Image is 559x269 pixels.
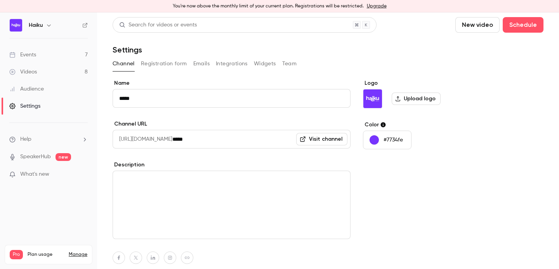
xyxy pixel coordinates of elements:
[28,252,64,258] span: Plan usage
[113,120,351,128] label: Channel URL
[216,58,248,70] button: Integrations
[9,135,88,143] li: help-dropdown-opener
[10,19,22,31] img: Haiku
[367,3,387,9] a: Upgrade
[119,21,197,29] div: Search for videos or events
[9,85,44,93] div: Audience
[282,58,297,70] button: Team
[254,58,276,70] button: Widgets
[9,68,37,76] div: Videos
[455,17,500,33] button: New video
[113,130,172,148] span: [URL][DOMAIN_NAME]
[113,79,351,87] label: Name
[56,153,71,161] span: new
[78,171,88,178] iframe: Noticeable Trigger
[69,252,87,258] a: Manage
[113,161,351,169] label: Description
[363,79,482,108] section: Logo
[193,58,210,70] button: Emails
[141,58,187,70] button: Registration form
[10,250,23,259] span: Pro
[9,51,36,59] div: Events
[363,121,482,129] label: Color
[363,79,482,87] label: Logo
[384,136,403,144] p: #7734fe
[20,170,49,178] span: What's new
[296,133,347,145] a: Visit channel
[503,17,543,33] button: Schedule
[29,21,43,29] h6: Haiku
[363,89,382,108] img: Haiku
[9,102,40,110] div: Settings
[392,93,441,105] label: Upload logo
[113,45,142,54] h1: Settings
[20,153,51,161] a: SpeakerHub
[363,131,411,149] button: #7734fe
[113,58,135,70] button: Channel
[20,135,31,143] span: Help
